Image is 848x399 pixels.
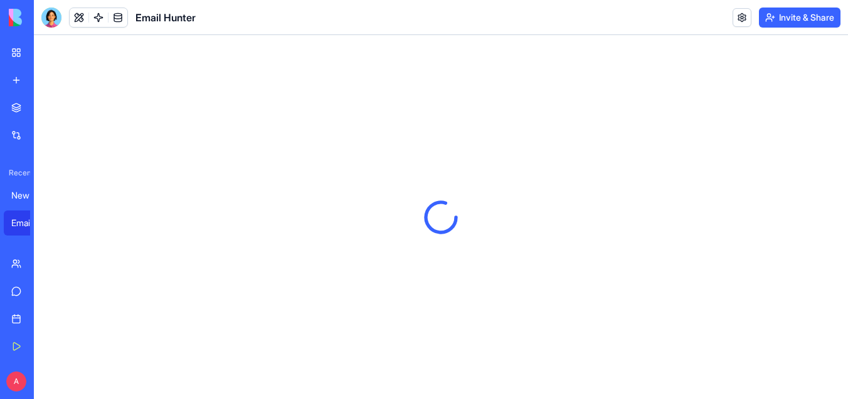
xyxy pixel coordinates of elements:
button: Invite & Share [759,8,840,28]
div: New App [11,189,46,202]
span: A [6,371,26,391]
a: Email Hunter [4,210,54,236]
img: logo [9,9,87,26]
span: Recent [4,168,30,178]
span: Email Hunter [135,10,196,25]
a: New App [4,183,54,208]
div: Email Hunter [11,217,46,229]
